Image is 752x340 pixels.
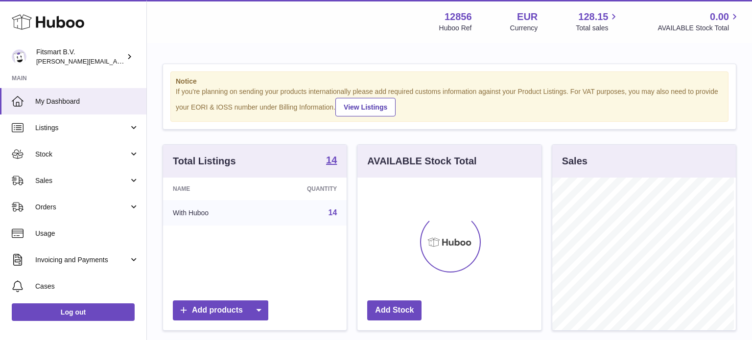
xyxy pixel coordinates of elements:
span: Invoicing and Payments [35,255,129,265]
th: Name [163,178,260,200]
a: 0.00 AVAILABLE Stock Total [658,10,740,33]
a: 128.15 Total sales [576,10,619,33]
span: Listings [35,123,129,133]
a: Add Stock [367,300,422,320]
span: Total sales [576,23,619,33]
span: Sales [35,176,129,185]
div: If you're planning on sending your products internationally please add required customs informati... [176,87,723,116]
img: jonathan@leaderoo.com [12,49,26,64]
div: Fitsmart B.V. [36,47,124,66]
span: AVAILABLE Stock Total [658,23,740,33]
span: Stock [35,150,129,159]
a: 14 [326,155,337,167]
a: Add products [173,300,268,320]
strong: Notice [176,77,723,86]
span: [PERSON_NAME][EMAIL_ADDRESS][DOMAIN_NAME] [36,57,196,65]
span: 128.15 [578,10,608,23]
strong: 12856 [445,10,472,23]
td: With Huboo [163,200,260,226]
span: Orders [35,203,129,212]
strong: EUR [517,10,538,23]
th: Quantity [260,178,347,200]
h3: AVAILABLE Stock Total [367,155,476,168]
strong: 14 [326,155,337,165]
span: Cases [35,282,139,291]
div: Currency [510,23,538,33]
span: My Dashboard [35,97,139,106]
a: Log out [12,303,135,321]
h3: Sales [562,155,587,168]
span: 0.00 [710,10,729,23]
span: Usage [35,229,139,238]
h3: Total Listings [173,155,236,168]
a: 14 [329,208,337,217]
a: View Listings [335,98,396,116]
div: Huboo Ref [439,23,472,33]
